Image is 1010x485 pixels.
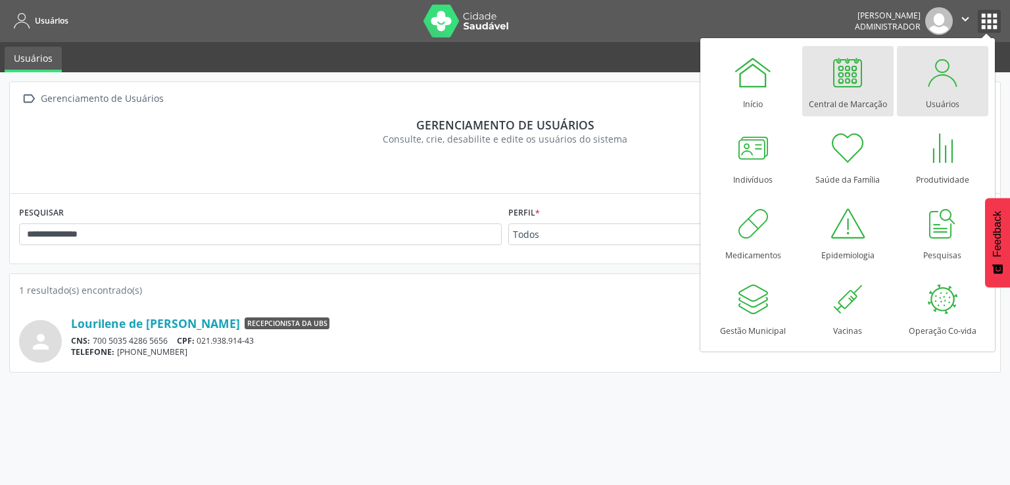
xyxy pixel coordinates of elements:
span: CNS: [71,335,90,346]
i: person [29,330,53,354]
a: Operação Co-vida [897,273,988,343]
a: Epidemiologia [802,197,894,267]
a:  Gerenciamento de Usuários [19,89,166,108]
div: 700 5035 4286 5656 021.938.914-43 [71,335,859,346]
span: CPF: [177,335,195,346]
button: Feedback - Mostrar pesquisa [985,198,1010,287]
a: Central de Marcação [802,46,894,116]
div: Gerenciamento de usuários [28,118,982,132]
a: Vacinas [802,273,894,343]
a: Usuários [9,10,68,32]
a: Pesquisas [897,197,988,267]
div: [PHONE_NUMBER] [71,346,859,358]
i:  [958,12,973,26]
a: Produtividade [897,122,988,192]
span: Recepcionista da UBS [245,317,329,329]
a: Indivíduos [708,122,799,192]
span: Administrador [855,21,921,32]
div: 1 resultado(s) encontrado(s) [19,283,991,297]
div: [PERSON_NAME] [855,10,921,21]
a: Lourilene de [PERSON_NAME] [71,316,240,331]
i:  [19,89,38,108]
div: Gerenciamento de Usuários [38,89,166,108]
a: Saúde da Família [802,122,894,192]
a: Usuários [897,46,988,116]
a: Gestão Municipal [708,273,799,343]
button:  [953,7,978,35]
div: Consulte, crie, desabilite e edite os usuários do sistema [28,132,982,146]
label: Perfil [508,203,540,223]
a: Usuários [5,47,62,72]
img: img [925,7,953,35]
label: PESQUISAR [19,203,64,223]
span: Todos [513,228,719,241]
span: Usuários [35,15,68,26]
a: Medicamentos [708,197,799,267]
a: Início [708,46,799,116]
span: Feedback [992,211,1003,257]
button: apps [978,10,1001,33]
span: TELEFONE: [71,346,114,358]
